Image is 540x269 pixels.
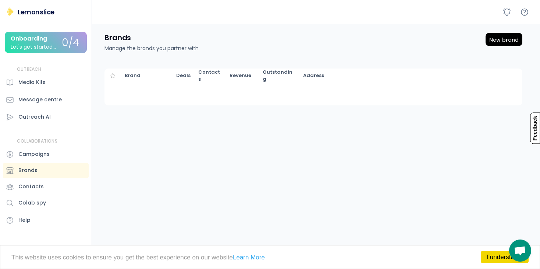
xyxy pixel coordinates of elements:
[18,7,54,17] div: Lemonslice
[17,66,42,73] div: OUTREACH
[11,44,56,50] div: Let's get started...
[62,37,79,49] div: 0/4
[198,69,222,82] div: Contacts
[481,251,529,263] a: I understand!
[263,69,296,82] div: Invoiced deals that are 'Not paid'
[18,183,44,191] div: Contacts
[233,254,265,261] a: Learn More
[17,138,57,144] div: COLLABORATIONS
[104,45,199,52] div: Manage the brands you partner with
[104,33,131,42] h4: Brands
[230,72,255,79] div: Completed deals that are 'Paid'
[125,72,169,79] div: Brand
[303,72,380,79] div: Address
[486,33,522,46] div: Add new deal
[18,216,31,224] div: Help
[18,113,51,121] div: Outreach AI
[489,37,519,43] div: New brand
[18,150,50,158] div: Campaigns
[11,35,47,42] div: Onboarding
[18,167,38,174] div: Brands
[176,72,191,79] div: Deals
[18,78,46,86] div: Media Kits
[509,240,531,262] div: Chat abierto
[18,96,62,104] div: Message centre
[18,199,46,207] div: Colab spy
[11,254,529,261] p: This website uses cookies to ensure you get the best experience on our website
[6,7,15,16] img: Lemonslice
